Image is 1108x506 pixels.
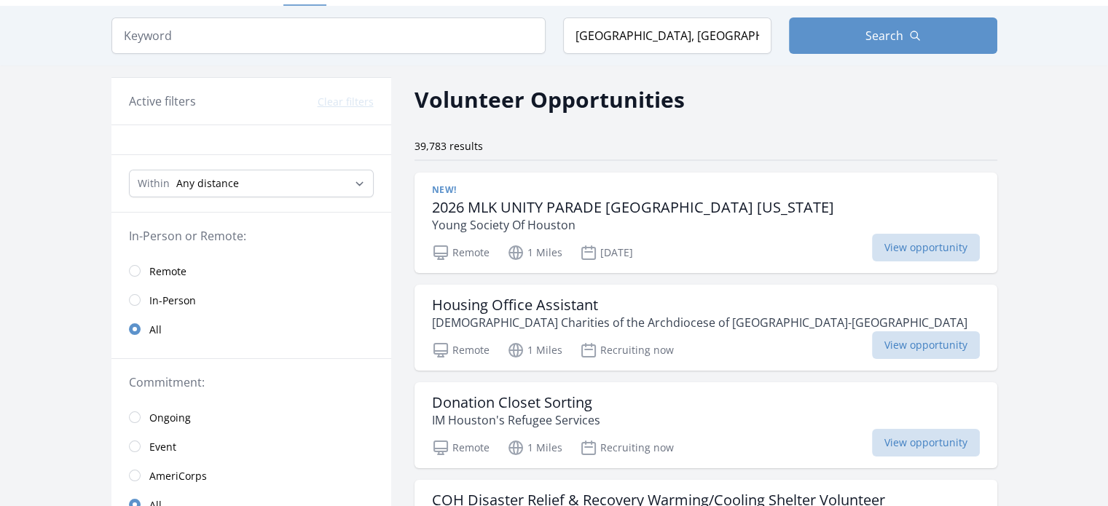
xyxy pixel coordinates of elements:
span: Event [149,440,176,454]
legend: In-Person or Remote: [129,227,374,245]
p: IM Houston's Refugee Services [432,411,600,429]
span: Search [865,27,903,44]
button: Search [789,17,997,54]
p: 1 Miles [507,244,562,261]
span: 39,783 results [414,139,483,153]
a: Remote [111,256,391,285]
span: Ongoing [149,411,191,425]
span: AmeriCorps [149,469,207,483]
p: [DEMOGRAPHIC_DATA] Charities of the Archdiocese of [GEOGRAPHIC_DATA]-[GEOGRAPHIC_DATA] [432,314,967,331]
p: Recruiting now [580,341,674,359]
h3: Donation Closet Sorting [432,394,600,411]
p: [DATE] [580,244,633,261]
h3: Active filters [129,92,196,110]
p: Recruiting now [580,439,674,456]
span: View opportunity [872,429,980,456]
h3: 2026 MLK UNITY PARADE [GEOGRAPHIC_DATA] [US_STATE] [432,199,834,216]
p: Remote [432,439,490,456]
p: Young Society Of Houston [432,216,834,234]
a: In-Person [111,285,391,315]
button: Clear filters [318,95,374,109]
input: Keyword [111,17,546,54]
input: Location [563,17,771,54]
a: All [111,315,391,344]
a: New! 2026 MLK UNITY PARADE [GEOGRAPHIC_DATA] [US_STATE] Young Society Of Houston Remote 1 Miles [... [414,173,997,273]
select: Search Radius [129,170,374,197]
legend: Commitment: [129,373,374,391]
span: All [149,323,162,337]
p: 1 Miles [507,439,562,456]
p: 1 Miles [507,341,562,359]
a: AmeriCorps [111,461,391,490]
p: Remote [432,244,490,261]
a: Housing Office Assistant [DEMOGRAPHIC_DATA] Charities of the Archdiocese of [GEOGRAPHIC_DATA]-[GE... [414,285,997,371]
h2: Volunteer Opportunities [414,83,685,116]
span: View opportunity [872,331,980,359]
p: Remote [432,341,490,359]
a: Donation Closet Sorting IM Houston's Refugee Services Remote 1 Miles Recruiting now View opportunity [414,382,997,468]
span: New! [432,184,457,196]
span: View opportunity [872,234,980,261]
h3: Housing Office Assistant [432,296,967,314]
a: Event [111,432,391,461]
span: In-Person [149,293,196,308]
a: Ongoing [111,403,391,432]
span: Remote [149,264,186,279]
